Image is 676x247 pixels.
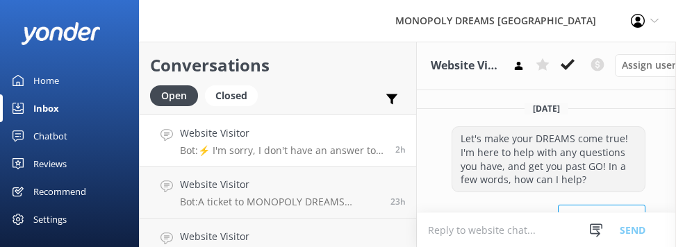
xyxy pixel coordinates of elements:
[622,58,676,73] span: Assign user
[150,87,205,103] a: Open
[33,122,67,150] div: Chatbot
[180,229,386,244] h4: Website Visitor
[395,144,406,155] span: Oct 15 2025 01:02pm (UTC +11:00) Australia/Sydney
[205,85,258,106] div: Closed
[150,52,406,78] h2: Conversations
[558,205,645,232] button: What's inside?
[180,144,385,157] p: Bot: ⚡ I'm sorry, I don't have an answer to your question. Could you please try rephrasing your q...
[180,196,380,208] p: Bot: A ticket to MONOPOLY DREAMS [GEOGRAPHIC_DATA] includes access to Mr. Monopoly’s Mansion and ...
[390,196,406,207] span: Oct 14 2025 03:29pm (UTC +11:00) Australia/Sydney
[140,167,416,219] a: Website VisitorBot:A ticket to MONOPOLY DREAMS [GEOGRAPHIC_DATA] includes access to Mr. Monopoly’...
[33,205,67,233] div: Settings
[180,126,385,141] h4: Website Visitor
[452,127,645,191] div: Let's make your DREAMS come true! I'm here to help with any questions you have, and get you past ...
[33,67,59,94] div: Home
[431,57,502,75] h3: Website Visitor
[180,177,380,192] h4: Website Visitor
[150,85,198,106] div: Open
[33,94,59,122] div: Inbox
[33,178,86,205] div: Recommend
[21,22,101,45] img: yonder-white-logo.png
[140,114,416,167] a: Website VisitorBot:⚡ I'm sorry, I don't have an answer to your question. Could you please try rep...
[33,150,67,178] div: Reviews
[205,87,265,103] a: Closed
[525,103,568,114] span: [DATE]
